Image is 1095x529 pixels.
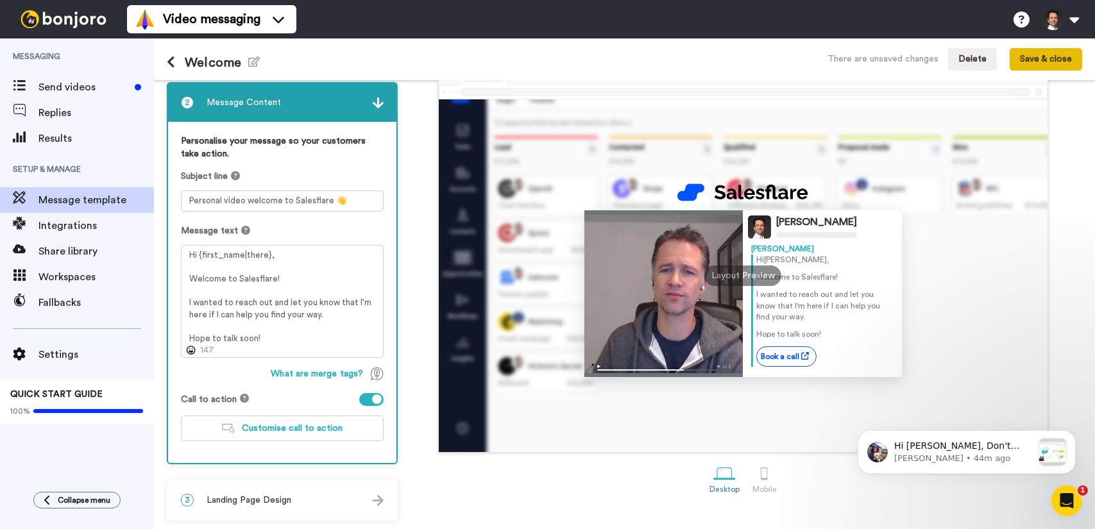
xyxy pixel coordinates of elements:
p: Hope to talk soon! [756,329,894,340]
span: Results [38,131,154,146]
button: Delete [948,48,997,71]
span: Video messaging [163,10,260,28]
div: Desktop [709,485,740,494]
span: Message Content [207,96,281,109]
h1: Welcome [167,55,260,70]
span: Settings [38,347,154,362]
span: 100% [10,406,30,416]
img: arrow.svg [373,495,384,506]
div: There are unsaved changes [828,53,938,65]
textarea: Personal video welcome to Salesflare 👋 [181,190,384,212]
a: Mobile [746,456,783,500]
span: Landing Page Design [207,494,291,507]
p: Welcome to Salesflare! [756,272,894,283]
p: Hi [PERSON_NAME] , [756,255,894,265]
span: Fallbacks [38,295,154,310]
span: Message text [181,224,238,237]
div: [PERSON_NAME] [776,216,857,228]
img: TagTips.svg [371,367,384,380]
span: What are merge tags? [271,367,363,380]
img: bj-logo-header-white.svg [15,10,112,28]
textarea: Hi {first_name|there}, Welcome to Salesflare! I wanted to reach out and let you know that I'm her... [181,245,384,358]
button: Collapse menu [33,492,121,508]
div: 3Landing Page Design [167,480,398,521]
label: Personalise your message so your customers take action. [181,135,384,160]
span: Call to action [181,393,237,406]
span: Collapse menu [58,495,110,505]
span: Customise call to action [242,424,343,433]
span: Subject line [181,170,228,183]
span: Share library [38,244,154,259]
div: Layout Preview [704,265,781,286]
span: 2 [181,96,194,109]
p: I wanted to reach out and let you know that I'm here if I can help you find your way. [756,289,894,322]
img: f7f7f4ec-3340-43a8-98ad-8224bfbf24d5 [677,181,808,204]
button: Customise call to action [181,416,384,441]
img: vm-color.svg [135,9,155,29]
img: player-controls-full.svg [584,358,743,377]
img: customiseCTA.svg [222,424,235,433]
button: Save & close [1010,48,1082,71]
iframe: Intercom notifications message [838,405,1095,494]
img: arrow.svg [373,97,384,108]
a: Book a call [756,346,817,367]
img: Profile Image [748,215,771,239]
span: Replies [38,105,154,121]
span: 1 [1078,485,1088,496]
span: Workspaces [38,269,154,285]
div: Mobile [752,485,776,494]
span: Integrations [38,218,154,233]
iframe: Intercom live chat [1051,485,1082,516]
span: QUICK START GUIDE [10,390,103,399]
span: Send videos [38,80,130,95]
div: [PERSON_NAME] [751,244,894,255]
a: Desktop [703,456,746,500]
span: Message template [38,192,154,208]
span: 3 [181,494,194,507]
